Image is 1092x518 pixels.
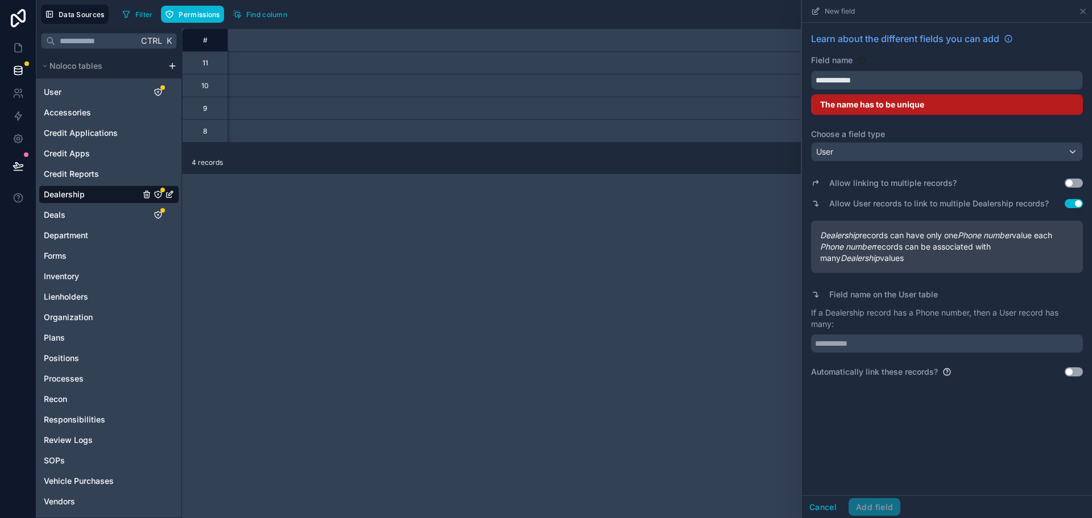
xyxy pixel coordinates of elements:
div: 11 [202,59,208,68]
span: New field [825,7,855,16]
span: Data Sources [59,10,105,19]
label: Choose a field type [811,129,1083,140]
div: # [191,36,219,44]
em: Dealership [841,253,880,263]
label: Field name on the User table [829,289,938,300]
label: Allow User records to link to multiple Dealership records? [829,198,1049,209]
em: Phone number [958,230,1012,240]
span: Learn about the different fields you can add [811,32,999,45]
span: 4 records [192,158,223,167]
div: 8 [203,127,207,136]
span: Permissions [179,10,220,19]
button: User [811,142,1083,161]
span: K [165,37,173,45]
button: Find column [229,6,291,23]
p: If a Dealership record has a Phone number, then a User record has many: [811,307,1083,330]
span: The name has to be unique [820,100,924,109]
span: Ctrl [140,34,163,48]
span: Find column [246,10,287,19]
span: User [816,146,833,158]
a: Permissions [161,6,228,23]
span: records can be associated with many values [820,241,1074,264]
label: Allow linking to multiple records? [829,177,957,189]
span: records can have only one value each [820,230,1074,241]
div: 9 [203,104,207,113]
label: Automatically link these records? [811,366,938,378]
button: Filter [118,6,157,23]
em: Dealership [820,230,859,240]
button: Data Sources [41,5,109,24]
button: Permissions [161,6,224,23]
label: Field name [811,55,853,66]
span: Filter [135,10,153,19]
button: Cancel [802,498,844,516]
em: Phone number [820,242,874,251]
a: Learn about the different fields you can add [811,32,1013,45]
div: 10 [201,81,209,90]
